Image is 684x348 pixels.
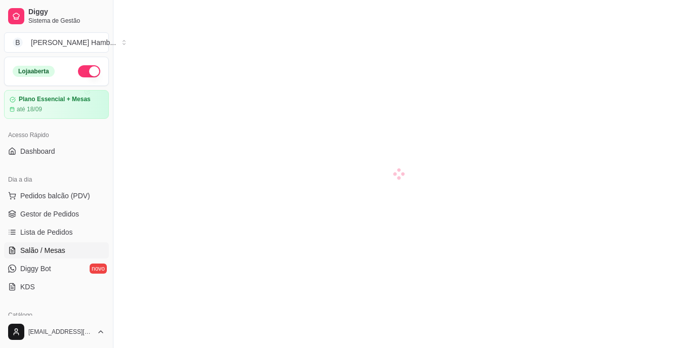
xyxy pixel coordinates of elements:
[20,264,51,274] span: Diggy Bot
[20,245,65,255] span: Salão / Mesas
[4,90,109,119] a: Plano Essencial + Mesasaté 18/09
[4,188,109,204] button: Pedidos balcão (PDV)
[31,37,116,48] div: [PERSON_NAME] Hamb ...
[4,171,109,188] div: Dia a dia
[17,105,42,113] article: até 18/09
[4,32,109,53] button: Select a team
[28,8,105,17] span: Diggy
[20,209,79,219] span: Gestor de Pedidos
[4,127,109,143] div: Acesso Rápido
[4,206,109,222] a: Gestor de Pedidos
[13,37,23,48] span: B
[20,282,35,292] span: KDS
[28,17,105,25] span: Sistema de Gestão
[19,96,91,103] article: Plano Essencial + Mesas
[4,143,109,159] a: Dashboard
[4,279,109,295] a: KDS
[28,328,93,336] span: [EMAIL_ADDRESS][DOMAIN_NAME]
[4,224,109,240] a: Lista de Pedidos
[20,227,73,237] span: Lista de Pedidos
[4,260,109,277] a: Diggy Botnovo
[4,242,109,258] a: Salão / Mesas
[4,320,109,344] button: [EMAIL_ADDRESS][DOMAIN_NAME]
[4,307,109,323] div: Catálogo
[13,66,55,77] div: Loja aberta
[78,65,100,77] button: Alterar Status
[4,4,109,28] a: DiggySistema de Gestão
[20,191,90,201] span: Pedidos balcão (PDV)
[20,146,55,156] span: Dashboard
